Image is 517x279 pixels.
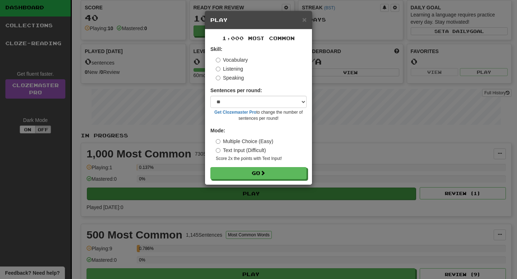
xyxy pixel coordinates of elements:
input: Multiple Choice (Easy) [216,139,220,144]
a: Get Clozemaster Pro [214,110,256,115]
input: Speaking [216,76,220,80]
strong: Skill: [210,46,222,52]
button: Go [210,167,307,179]
label: Vocabulary [216,56,248,63]
input: Listening [216,67,220,71]
label: Sentences per round: [210,87,262,94]
input: Text Input (Difficult) [216,148,220,153]
span: 1,000 Most Common [222,35,295,41]
input: Vocabulary [216,58,220,62]
button: Close [302,16,307,23]
label: Listening [216,65,243,72]
strong: Mode: [210,128,225,133]
label: Multiple Choice (Easy) [216,138,273,145]
h5: Play [210,16,307,24]
label: Text Input (Difficult) [216,147,266,154]
small: to change the number of sentences per round! [210,109,307,122]
label: Speaking [216,74,244,81]
span: × [302,15,307,24]
small: Score 2x the points with Text Input ! [216,156,307,162]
